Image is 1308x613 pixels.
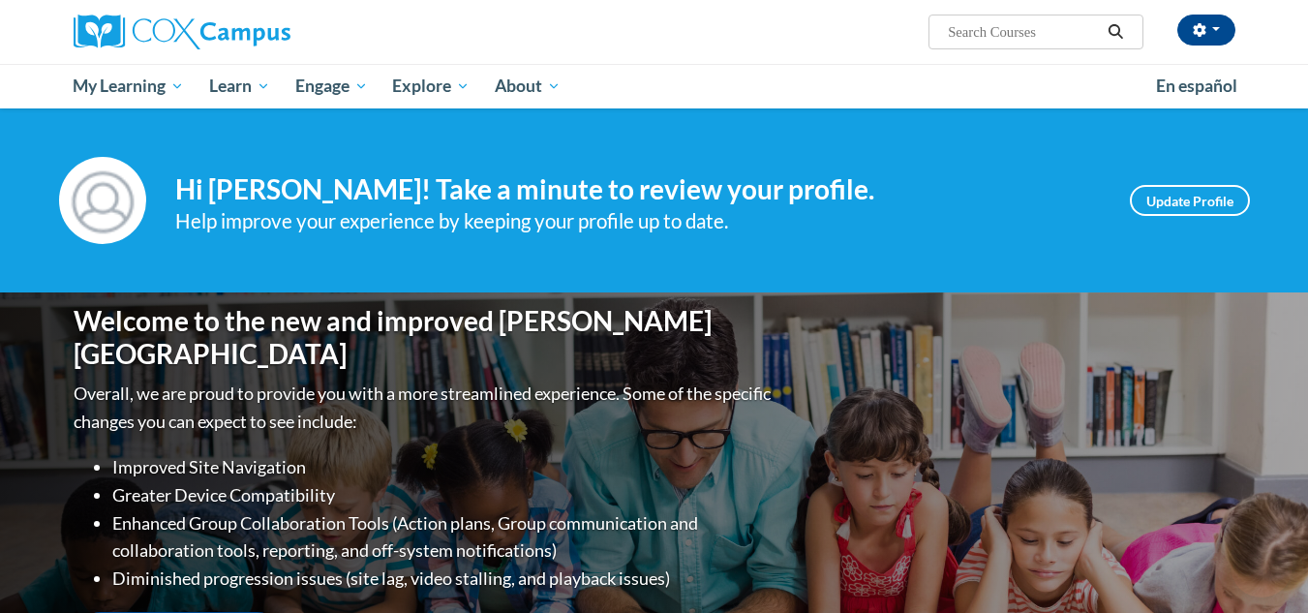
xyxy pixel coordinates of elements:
h4: Hi [PERSON_NAME]! Take a minute to review your profile. [175,173,1101,206]
li: Enhanced Group Collaboration Tools (Action plans, Group communication and collaboration tools, re... [112,509,776,566]
a: Learn [197,64,283,108]
span: Explore [392,75,470,98]
a: Engage [283,64,380,108]
a: En español [1143,66,1250,107]
a: Update Profile [1130,185,1250,216]
a: About [482,64,573,108]
button: Account Settings [1177,15,1235,46]
li: Improved Site Navigation [112,453,776,481]
button: Search [1101,20,1130,44]
a: Cox Campus [74,15,441,49]
iframe: Button to launch messaging window [1231,536,1293,598]
span: My Learning [73,75,184,98]
img: Cox Campus [74,15,290,49]
img: Profile Image [59,157,146,244]
h1: Welcome to the new and improved [PERSON_NAME][GEOGRAPHIC_DATA] [74,305,776,370]
input: Search Courses [946,20,1101,44]
span: En español [1156,76,1237,96]
div: Main menu [45,64,1264,108]
a: My Learning [61,64,198,108]
p: Overall, we are proud to provide you with a more streamlined experience. Some of the specific cha... [74,380,776,436]
span: Learn [209,75,270,98]
div: Help improve your experience by keeping your profile up to date. [175,205,1101,237]
span: Engage [295,75,368,98]
li: Greater Device Compatibility [112,481,776,509]
a: Explore [380,64,482,108]
span: About [495,75,561,98]
li: Diminished progression issues (site lag, video stalling, and playback issues) [112,565,776,593]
